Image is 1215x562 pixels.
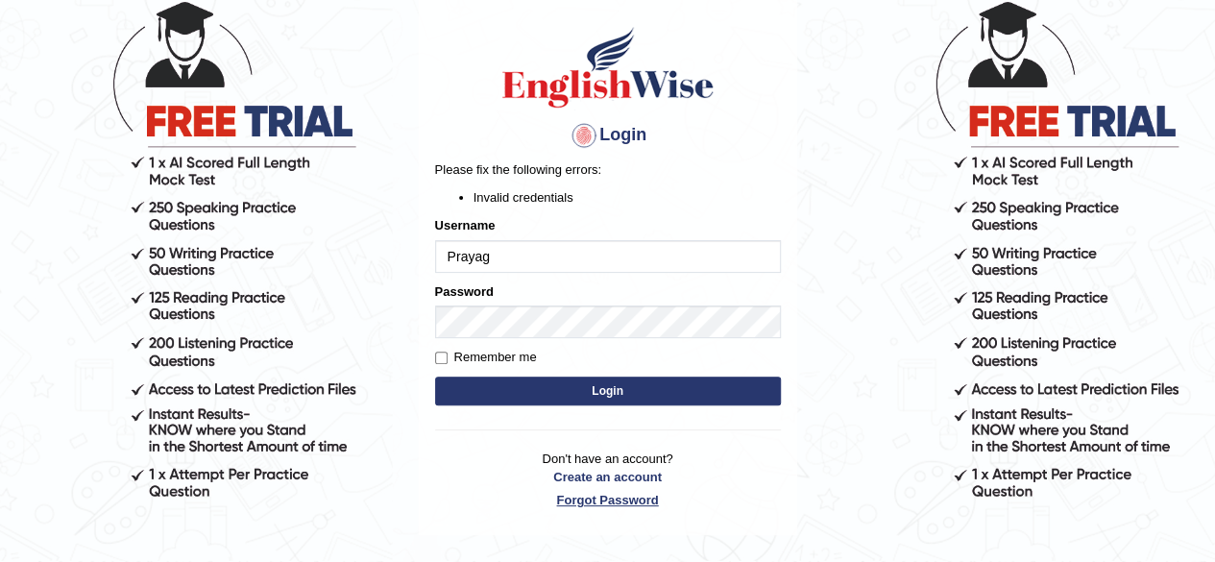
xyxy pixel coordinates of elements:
input: Remember me [435,352,448,364]
p: Don't have an account? [435,450,781,509]
p: Please fix the following errors: [435,160,781,179]
h4: Login [435,120,781,151]
li: Invalid credentials [474,188,781,207]
button: Login [435,377,781,405]
a: Forgot Password [435,491,781,509]
a: Create an account [435,468,781,486]
label: Password [435,282,494,301]
label: Remember me [435,348,537,367]
img: Logo of English Wise sign in for intelligent practice with AI [498,24,717,110]
label: Username [435,216,496,234]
